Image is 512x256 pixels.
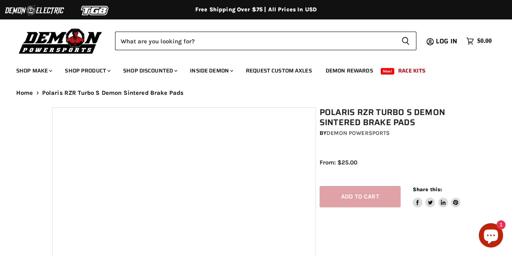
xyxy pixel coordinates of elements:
[115,32,416,50] form: Product
[10,59,490,79] ul: Main menu
[117,62,182,79] a: Shop Discounted
[381,68,395,75] span: New!
[436,36,457,46] span: Log in
[320,159,357,166] span: From: $25.00
[320,107,463,128] h1: Polaris RZR Turbo S Demon Sintered Brake Pads
[392,62,431,79] a: Race Kits
[413,186,442,192] span: Share this:
[184,62,238,79] a: Inside Demon
[240,62,318,79] a: Request Custom Axles
[320,62,379,79] a: Demon Rewards
[65,3,126,18] img: TGB Logo 2
[59,62,115,79] a: Shop Product
[42,90,184,96] span: Polaris RZR Turbo S Demon Sintered Brake Pads
[10,62,57,79] a: Shop Make
[115,32,395,50] input: Search
[326,130,390,137] a: Demon Powersports
[16,90,33,96] a: Home
[476,223,506,250] inbox-online-store-chat: Shopify online store chat
[462,35,496,47] a: $0.00
[4,3,65,18] img: Demon Electric Logo 2
[432,38,462,45] a: Log in
[477,37,492,45] span: $0.00
[395,32,416,50] button: Search
[413,186,461,207] aside: Share this:
[320,129,463,138] div: by
[16,26,105,55] img: Demon Powersports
